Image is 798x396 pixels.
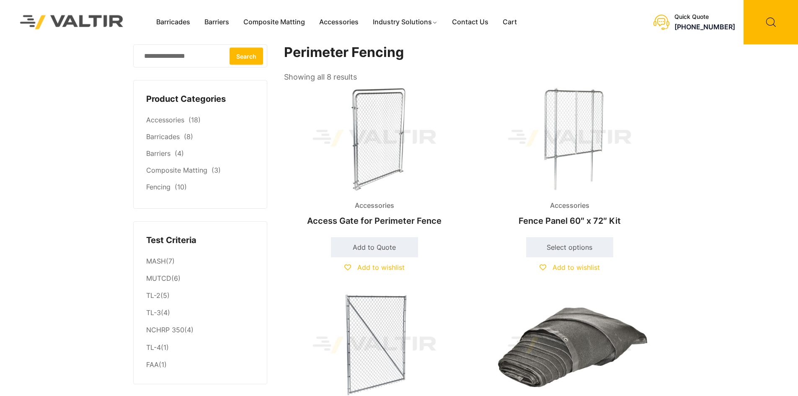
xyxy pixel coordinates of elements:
[197,16,236,28] a: Barriers
[146,116,184,124] a: Accessories
[146,291,160,300] a: TL-2
[331,237,418,257] a: Add to cart: “Access Gate for Perimeter Fence”
[479,84,660,230] a: AccessoriesFence Panel 60″ x 72″ Kit
[344,263,405,272] a: Add to wishlist
[146,234,254,247] h4: Test Criteria
[236,16,312,28] a: Composite Matting
[312,16,366,28] a: Accessories
[146,149,170,158] a: Barriers
[674,23,735,31] a: [PHONE_NUMBER]
[553,263,600,272] span: Add to wishlist
[544,199,596,212] span: Accessories
[146,166,207,174] a: Composite Matting
[284,70,357,84] p: Showing all 8 results
[146,308,161,317] a: TL-3
[146,93,254,106] h4: Product Categories
[212,166,221,174] span: (3)
[496,16,524,28] a: Cart
[366,16,445,28] a: Industry Solutions
[445,16,496,28] a: Contact Us
[146,287,254,305] li: (5)
[146,356,254,371] li: (1)
[146,253,254,270] li: (7)
[674,13,735,21] div: Quick Quote
[526,237,613,257] a: Select options for “Fence Panel 60" x 72" Kit”
[175,149,184,158] span: (4)
[146,360,159,369] a: FAA
[146,270,254,287] li: (6)
[284,44,661,61] h1: Perimeter Fencing
[146,326,184,334] a: NCHRP 350
[146,305,254,322] li: (4)
[184,132,193,141] span: (8)
[146,274,171,282] a: MUTCD
[189,116,201,124] span: (18)
[146,183,170,191] a: Fencing
[146,257,166,265] a: MASH
[230,47,263,65] button: Search
[349,199,400,212] span: Accessories
[357,263,405,272] span: Add to wishlist
[146,132,180,141] a: Barricades
[146,322,254,339] li: (4)
[175,183,187,191] span: (10)
[284,84,465,230] a: AccessoriesAccess Gate for Perimeter Fence
[9,4,134,40] img: Valtir Rentals
[479,212,660,230] h2: Fence Panel 60″ x 72″ Kit
[146,339,254,356] li: (1)
[284,212,465,230] h2: Access Gate for Perimeter Fence
[149,16,197,28] a: Barricades
[540,263,600,272] a: Add to wishlist
[146,343,161,352] a: TL-4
